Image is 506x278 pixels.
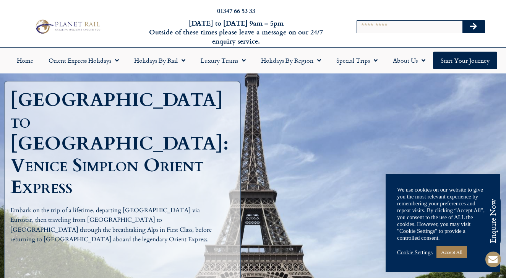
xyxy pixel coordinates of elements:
a: Special Trips [329,52,385,69]
p: Embark on the trip of a lifetime, departing [GEOGRAPHIC_DATA] via Eurostar, then traveling from [... [10,206,218,245]
a: Accept All [436,246,467,258]
nav: Menu [4,52,502,69]
a: Cookie Settings [397,249,433,256]
a: Luxury Trains [193,52,253,69]
a: Start your Journey [433,52,497,69]
img: Planet Rail Train Holidays Logo [33,18,102,35]
div: We use cookies on our website to give you the most relevant experience by remembering your prefer... [397,186,489,241]
h1: [GEOGRAPHIC_DATA] to [GEOGRAPHIC_DATA]: Venice Simplon Orient Express [10,89,229,198]
h6: [DATE] to [DATE] 9am – 5pm Outside of these times please leave a message on our 24/7 enquiry serv... [137,19,336,46]
a: Orient Express Holidays [41,52,126,69]
a: About Us [385,52,433,69]
a: Holidays by Region [253,52,329,69]
a: Home [9,52,41,69]
a: Holidays by Rail [126,52,193,69]
a: 01347 66 53 33 [217,6,255,15]
button: Search [462,21,485,33]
